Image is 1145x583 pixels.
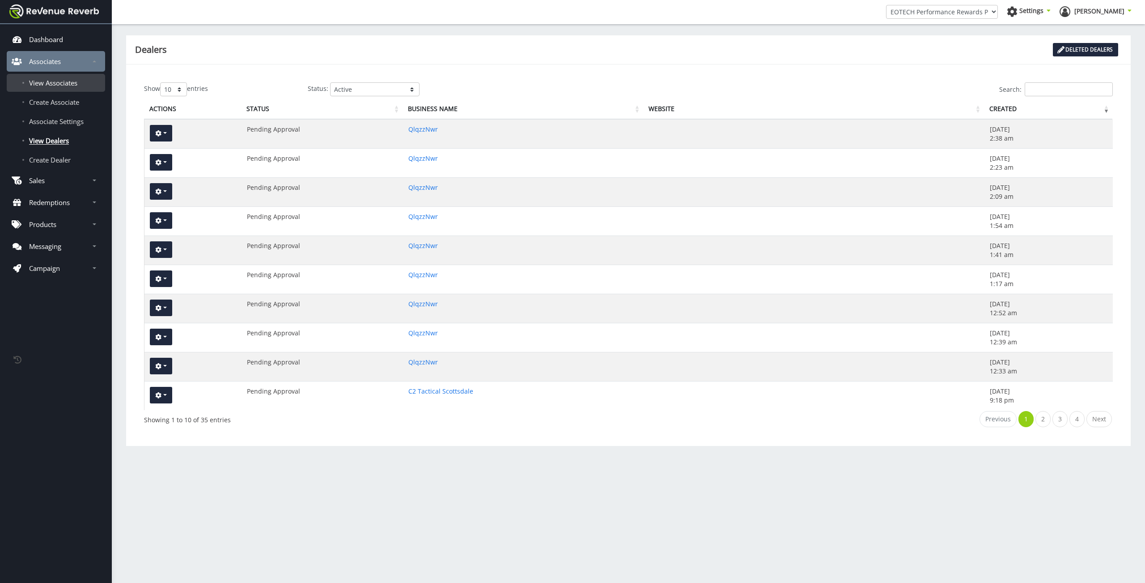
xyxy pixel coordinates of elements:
strong: Dealers [135,43,167,56]
a: QlqzzNwr [408,329,438,337]
a: Next [1086,411,1112,427]
p: Messaging [29,242,61,251]
a: QlqzzNwr [408,212,438,221]
td: [DATE] 2:38 am [984,120,1113,148]
td: Pending Approval [242,120,403,148]
th: Website: activate to sort column ascending [643,99,984,120]
td: Pending Approval [242,206,403,236]
a: Create Dealer [7,151,105,169]
a: 2 [1035,411,1051,427]
td: Pending Approval [242,177,403,206]
p: Campaign [29,264,60,273]
td: [DATE] 9:18 pm [984,381,1113,410]
td: Pending Approval [242,294,403,323]
a: QlqzzNwr [408,183,438,192]
td: Pending Approval [242,323,403,352]
a: Dashboard [7,29,105,50]
label: Status: [308,84,328,93]
label: Show entries [144,82,208,96]
img: ph-profile.png [1060,6,1070,17]
a: Deleted Dealers [1053,43,1118,56]
a: QlqzzNwr [408,270,438,279]
a: View Dealers [7,132,105,150]
td: Pending Approval [242,148,403,177]
span: View Associates [29,78,77,87]
a: QlqzzNwr [408,300,438,308]
div: Showing 1 to 10 of 35 entries [144,410,540,424]
td: [DATE] 12:52 am [984,294,1113,323]
p: Sales [29,176,45,185]
th: Status: activate to sort column ascending [241,99,403,120]
td: [DATE] 1:17 am [984,265,1113,294]
a: Create Associate [7,93,105,111]
a: Associates [7,51,105,72]
a: 4 [1069,411,1085,427]
th: Actions [144,99,241,120]
td: [DATE] 12:33 am [984,352,1113,381]
td: [DATE] 2:09 am [984,177,1113,206]
img: navbar brand [9,4,99,18]
a: QlqzzNwr [408,154,438,163]
a: Redemptions [7,192,105,213]
a: QlqzzNwr [408,241,438,250]
td: Pending Approval [242,265,403,294]
p: Associates [29,57,61,66]
a: [PERSON_NAME] [1060,6,1132,20]
th: Business Name: activate to sort column ascending [403,99,643,120]
span: Create Associate [29,98,79,107]
a: Products [7,214,105,235]
a: Messaging [7,236,105,257]
p: Products [29,220,56,229]
a: 1 [1018,411,1034,427]
td: Pending Approval [242,352,403,381]
th: Created: activate to sort column ascending [984,99,1112,120]
label: Search: [999,82,1113,96]
span: Associate Settings [29,117,84,126]
span: Create Dealer [29,155,71,164]
a: C2 Tactical Scottsdale [408,387,473,395]
a: Settings [1007,6,1051,20]
a: QlqzzNwr [408,358,438,366]
p: Dashboard [29,35,63,44]
td: [DATE] 1:54 am [984,206,1113,236]
a: QlqzzNwr [408,125,438,133]
span: [PERSON_NAME] [1074,7,1124,15]
td: [DATE] 1:41 am [984,236,1113,265]
td: [DATE] 2:23 am [984,148,1113,177]
td: Pending Approval [242,381,403,410]
td: [DATE] 12:39 am [984,323,1113,352]
select: Showentries [160,82,187,96]
a: View Associates [7,74,105,92]
a: Associate Settings [7,112,105,130]
td: Pending Approval [242,236,403,265]
a: 3 [1052,411,1068,427]
a: Sales [7,170,105,191]
span: View Dealers [29,136,69,145]
input: Search: [1025,82,1113,96]
span: Settings [1019,6,1043,15]
p: Redemptions [29,198,70,207]
a: Campaign [7,258,105,279]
